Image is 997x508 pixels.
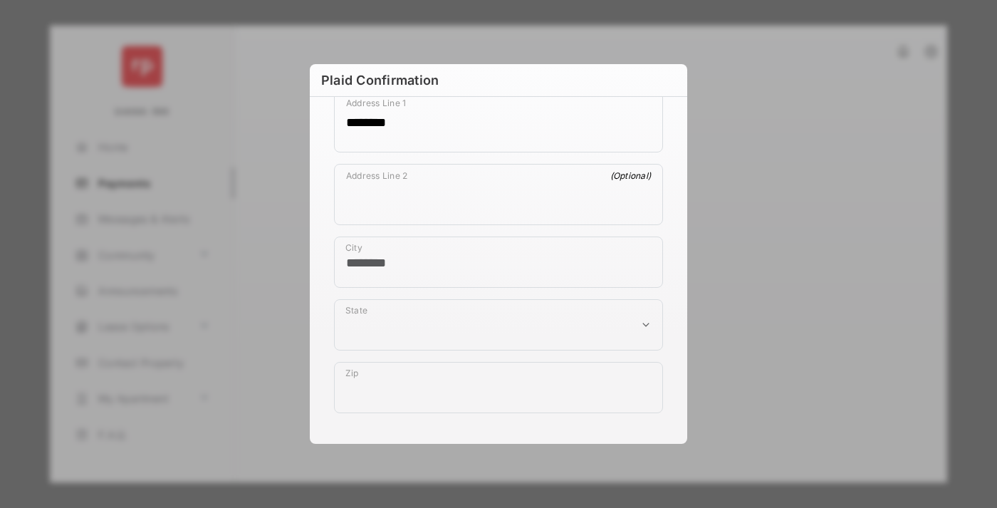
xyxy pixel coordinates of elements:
[334,362,663,413] div: payment_method_screening[postal_addresses][postalCode]
[310,64,687,97] h6: Plaid Confirmation
[334,237,663,288] div: payment_method_screening[postal_addresses][locality]
[334,91,663,152] div: payment_method_screening[postal_addresses][addressLine1]
[334,164,663,225] div: payment_method_screening[postal_addresses][addressLine2]
[334,299,663,351] div: payment_method_screening[postal_addresses][administrativeArea]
